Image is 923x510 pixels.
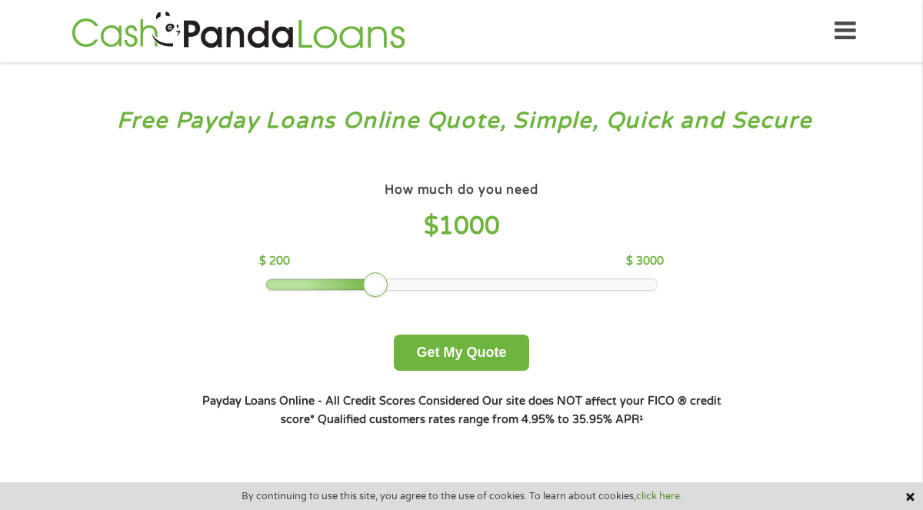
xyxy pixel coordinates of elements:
[318,413,643,426] strong: Qualified customers rates range from 4.95% to 35.95% APR¹
[385,182,538,198] h4: How much do you need
[67,9,410,53] img: GetLoanNow Logo
[242,491,682,502] span: By continuing to use this site, you agree to the use of cookies. To learn about cookies,
[202,395,479,408] strong: Payday Loans Online - All Credit Scores Considered
[45,107,879,135] h3: Free Payday Loans Online Quote, Simple, Quick and Secure
[259,253,290,270] p: $ 200
[259,211,663,242] h4: $
[394,335,528,371] button: Get My Quote
[438,212,500,241] span: 1000
[636,490,682,502] a: click here.
[281,395,721,426] strong: Our site does NOT affect your FICO ® credit score*
[626,253,664,270] p: $ 3000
